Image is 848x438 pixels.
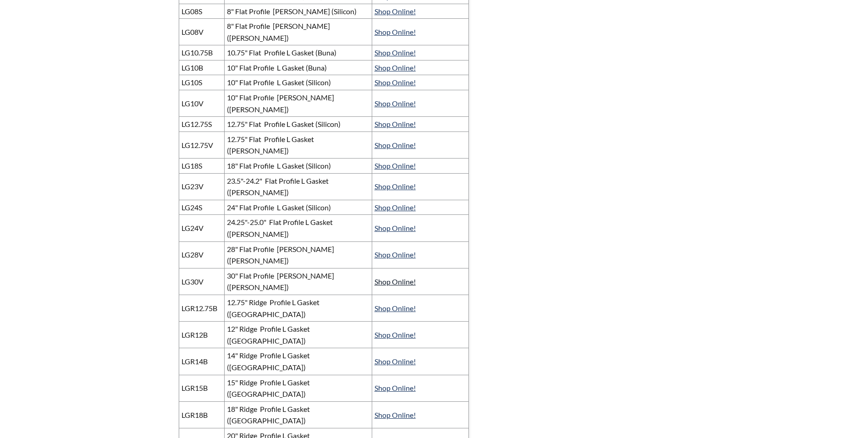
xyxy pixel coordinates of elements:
a: Shop Online! [374,277,416,286]
td: 23.5"-24.2" Flat Profile L Gasket ([PERSON_NAME]) [224,173,372,200]
a: Shop Online! [374,161,416,170]
td: LG10B [179,60,224,75]
a: Shop Online! [374,120,416,128]
td: LG23V [179,173,224,200]
td: LG28V [179,241,224,268]
td: 10.75" Flat Profile L Gasket (Buna) [224,45,372,60]
td: 10" Flat Profile L Gasket (Silicon) [224,75,372,90]
td: LG10S [179,75,224,90]
a: Shop Online! [374,224,416,232]
a: Shop Online! [374,27,416,36]
td: 18" Ridge Profile L Gasket ([GEOGRAPHIC_DATA]) [224,401,372,428]
a: Shop Online! [374,141,416,149]
td: LG12.75S [179,117,224,132]
td: 30" Flat Profile [PERSON_NAME] ([PERSON_NAME]) [224,268,372,295]
a: Shop Online! [374,383,416,392]
a: Shop Online! [374,330,416,339]
a: Shop Online! [374,304,416,312]
td: LG12.75V [179,131,224,158]
td: LG18S [179,159,224,174]
td: 12.75" Flat Profile L Gasket ([PERSON_NAME]) [224,131,372,158]
td: 12" Ridge Profile L Gasket ([GEOGRAPHIC_DATA]) [224,322,372,348]
td: 12.75" Ridge Profile L Gasket ([GEOGRAPHIC_DATA]) [224,295,372,321]
a: Shop Online! [374,99,416,108]
a: Shop Online! [374,182,416,191]
td: LGR12.75B [179,295,224,321]
td: 10" Flat Profile [PERSON_NAME] ([PERSON_NAME]) [224,90,372,117]
td: LGR15B [179,375,224,401]
td: LGR12B [179,322,224,348]
td: LGR14B [179,348,224,375]
td: 15" Ridge Profile L Gasket ([GEOGRAPHIC_DATA]) [224,375,372,401]
a: Shop Online! [374,78,416,87]
a: Shop Online! [374,48,416,57]
a: Shop Online! [374,357,416,366]
a: Shop Online! [374,203,416,212]
td: 12.75" Flat Profile L Gasket (Silicon) [224,117,372,132]
a: Shop Online! [374,7,416,16]
td: LG30V [179,268,224,295]
td: 8" Flat Profile [PERSON_NAME] (Silicon) [224,4,372,19]
td: LG08V [179,19,224,45]
a: Shop Online! [374,250,416,259]
a: Shop Online! [374,63,416,72]
td: LGR18B [179,401,224,428]
td: 8" Flat Profile [PERSON_NAME] ([PERSON_NAME]) [224,19,372,45]
td: LG08S [179,4,224,19]
td: LG24S [179,200,224,215]
td: LG10.75B [179,45,224,60]
td: LG24V [179,215,224,241]
td: 24" Flat Profile L Gasket (Silicon) [224,200,372,215]
td: 14" Ridge Profile L Gasket ([GEOGRAPHIC_DATA]) [224,348,372,375]
td: 10" Flat Profile L Gasket (Buna) [224,60,372,75]
td: LG10V [179,90,224,117]
td: 18" Flat Profile L Gasket (Silicon) [224,159,372,174]
a: Shop Online! [374,411,416,419]
td: 28" Flat Profile [PERSON_NAME] ([PERSON_NAME]) [224,241,372,268]
td: 24.25"-25.0" Flat Profile L Gasket ([PERSON_NAME]) [224,215,372,241]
